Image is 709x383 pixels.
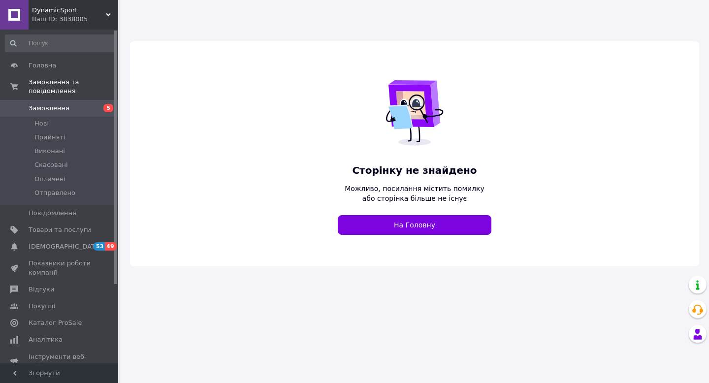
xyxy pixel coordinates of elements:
[34,133,65,142] span: Прийняті
[105,242,116,251] span: 49
[29,319,82,327] span: Каталог ProSale
[29,352,91,370] span: Інструменти веб-майстра та SEO
[29,285,54,294] span: Відгуки
[34,147,65,156] span: Виконані
[29,61,56,70] span: Головна
[103,104,113,112] span: 5
[29,259,91,277] span: Показники роботи компанії
[338,163,491,178] span: Сторінку не знайдено
[29,225,91,234] span: Товари та послуги
[34,119,49,128] span: Нові
[29,335,63,344] span: Аналітика
[338,184,491,203] span: Можливо, посилання містить помилку або сторінка більше не існує
[34,160,68,169] span: Скасовані
[94,242,105,251] span: 53
[29,78,118,96] span: Замовлення та повідомлення
[32,15,118,24] div: Ваш ID: 3838005
[29,242,101,251] span: [DEMOGRAPHIC_DATA]
[34,189,75,197] span: Отправлено
[29,209,76,218] span: Повідомлення
[34,175,65,184] span: Оплачені
[29,302,55,311] span: Покупці
[29,104,69,113] span: Замовлення
[32,6,106,15] span: DynamicSport
[5,34,116,52] input: Пошук
[338,215,491,235] a: На Головну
